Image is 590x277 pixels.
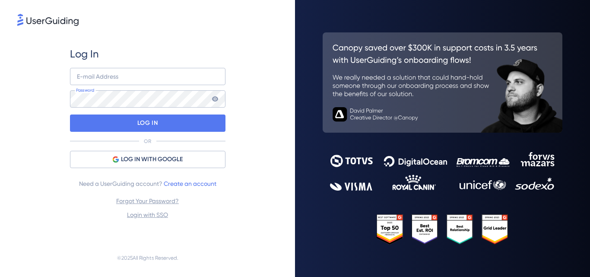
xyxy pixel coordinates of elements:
[377,214,508,245] img: 25303e33045975176eb484905ab012ff.svg
[117,253,178,263] span: © 2025 All Rights Reserved.
[17,14,79,26] img: 8faab4ba6bc7696a72372aa768b0286c.svg
[323,32,562,133] img: 26c0aa7c25a843aed4baddd2b5e0fa68.svg
[137,116,158,130] p: LOG IN
[144,138,151,145] p: OR
[116,197,179,204] a: Forgot Your Password?
[70,68,225,85] input: example@company.com
[121,154,183,165] span: LOG IN WITH GOOGLE
[70,47,99,61] span: Log In
[164,180,216,187] a: Create an account
[330,152,555,191] img: 9302ce2ac39453076f5bc0f2f2ca889b.svg
[127,211,168,218] a: Login with SSO
[79,178,216,189] span: Need a UserGuiding account?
